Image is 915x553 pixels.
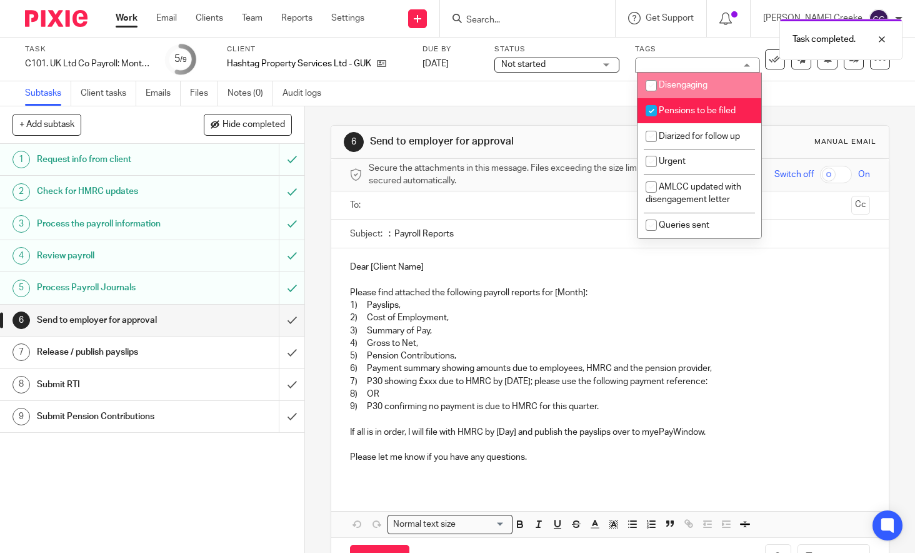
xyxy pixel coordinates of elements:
[12,215,30,233] div: 3
[350,337,871,350] p: 4) Gross to Net,
[116,12,137,24] a: Work
[180,56,187,63] small: /9
[422,44,479,54] label: Due by
[222,120,285,130] span: Hide completed
[350,362,871,375] p: 6) Payment summary showing amounts due to employees, HMRC and the pension provider,
[350,261,871,273] p: Dear [Client Name]
[350,375,871,388] p: 7) P30 showing £xxx due to HMRC by [DATE]; please use the following payment reference:
[37,311,190,330] h1: Send to employer for approval
[37,246,190,265] h1: Review payroll
[422,59,449,68] span: [DATE]
[792,33,856,46] p: Task completed.
[282,81,331,106] a: Audit logs
[659,221,709,230] span: Queries sent
[369,162,725,188] span: Secure the attachments in this message. Files exceeding the size limit (10MB) will be secured aut...
[774,168,814,181] span: Switch off
[12,280,30,297] div: 5
[331,12,364,24] a: Settings
[12,151,30,168] div: 1
[81,81,136,106] a: Client tasks
[350,312,871,324] p: 2) Cost of Employment,
[227,58,371,70] p: Hashtag Property Services Ltd - GUK2450
[204,114,292,135] button: Hide completed
[37,375,190,394] h1: Submit RTI
[344,132,364,152] div: 6
[350,426,871,439] p: If all is in order, I will file with HMRC by [Day] and publish the payslips over to myePayWindow.
[350,388,871,400] p: 8) OR
[350,299,871,312] p: 1) Payslips,
[281,12,312,24] a: Reports
[646,183,741,205] span: AMLCC updated with disengagement letter
[370,135,636,148] h1: Send to employer for approval
[350,451,871,464] p: Please let me know if you have any questions.
[460,518,505,531] input: Search for option
[25,10,87,27] img: Pixie
[190,81,218,106] a: Files
[659,157,686,166] span: Urgent
[501,60,546,69] span: Not started
[174,52,187,66] div: 5
[858,168,870,181] span: On
[659,81,707,89] span: Disengaging
[869,9,889,29] img: svg%3E
[12,343,30,361] div: 7
[350,287,871,299] p: Please find attached the following payroll reports for [Month]:
[25,58,150,70] div: C101. UK Ltd Co Payroll: Monthly
[659,106,736,115] span: Pensions to be filed
[814,137,876,147] div: Manual email
[350,228,382,240] label: Subject:
[350,400,871,413] p: 9) P30 confirming no payment is due to HMRC for this quarter.
[12,114,81,135] button: + Add subtask
[350,350,871,362] p: 5) Pension Contributions,
[146,81,181,106] a: Emails
[12,183,30,201] div: 2
[659,132,740,141] span: Diarized for follow up
[37,150,190,169] h1: Request info from client
[25,81,71,106] a: Subtasks
[227,81,273,106] a: Notes (0)
[37,343,190,362] h1: Release / publish payslips
[12,247,30,265] div: 4
[196,12,223,24] a: Clients
[350,199,364,211] label: To:
[242,12,262,24] a: Team
[37,182,190,201] h1: Check for HMRC updates
[37,215,190,233] h1: Process the payroll information
[387,515,512,534] div: Search for option
[12,376,30,393] div: 8
[227,44,407,54] label: Client
[391,518,459,531] span: Normal text size
[350,325,871,337] p: 3) Summary of Pay,
[37,407,190,426] h1: Submit Pension Contributions
[851,196,870,215] button: Cc
[12,408,30,425] div: 9
[25,44,150,54] label: Task
[37,278,190,297] h1: Process Payroll Journals
[156,12,177,24] a: Email
[12,312,30,329] div: 6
